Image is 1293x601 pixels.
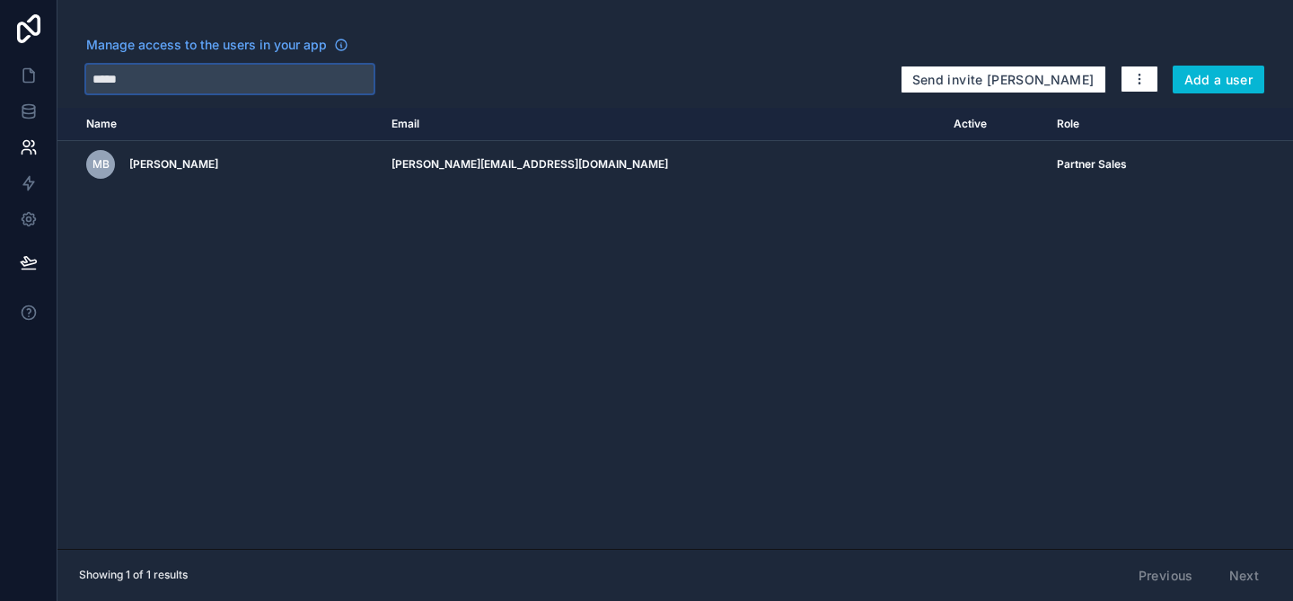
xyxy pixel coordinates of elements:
th: Email [381,108,943,141]
th: Role [1046,108,1218,141]
span: Showing 1 of 1 results [79,568,188,582]
button: Add a user [1173,66,1265,94]
span: Manage access to the users in your app [86,36,327,54]
a: Manage access to the users in your app [86,36,348,54]
button: Send invite [PERSON_NAME] [901,66,1106,94]
th: Active [943,108,1046,141]
th: Name [57,108,381,141]
div: scrollable content [57,108,1293,549]
span: [PERSON_NAME] [129,157,218,172]
span: MB [92,157,110,172]
span: Partner Sales [1057,157,1127,172]
td: [PERSON_NAME][EMAIL_ADDRESS][DOMAIN_NAME] [381,141,943,189]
